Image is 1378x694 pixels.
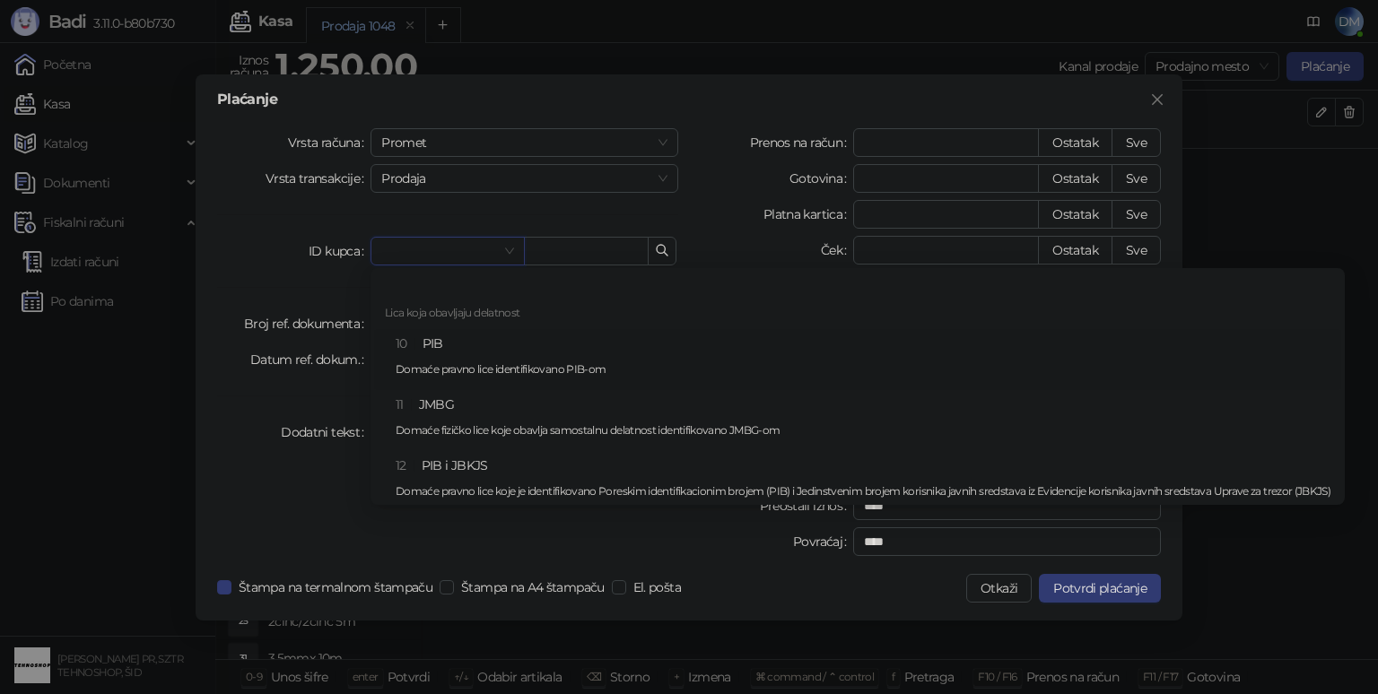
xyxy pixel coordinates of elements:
[396,455,1330,507] div: PIB i JBKJS
[396,335,407,351] span: 10
[396,457,406,473] span: 12
[1112,164,1161,193] button: Sve
[381,129,667,156] span: Promet
[1038,236,1112,265] button: Ostatak
[281,418,371,447] label: Dodatni tekst
[288,128,371,157] label: Vrsta računa
[750,128,854,157] label: Prenos na račun
[250,345,371,374] label: Datum ref. dokum.
[1038,200,1112,229] button: Ostatak
[966,574,1032,603] button: Otkaži
[231,577,440,597] span: Štampa na termalnom štampaču
[396,425,1330,436] p: Domaće fizičko lice koje obavlja samostalnu delatnost identifikovano JMBG-om
[763,200,853,229] label: Platna kartica
[244,309,371,338] label: Broj ref. dokumenta
[1038,128,1112,157] button: Ostatak
[396,364,1330,375] p: Domaće pravno lice identifikovano PIB-om
[1143,85,1172,114] button: Close
[1112,128,1161,157] button: Sve
[396,334,1330,386] div: PIB
[374,300,1341,329] div: Lica koja obavljaju delatnost
[1053,580,1147,596] span: Potvrdi plaćanje
[821,236,853,265] label: Ček
[396,486,1330,497] p: Domaće pravno lice koje je identifikovano Poreskim identifikacionim brojem (PIB) i Jedinstvenim b...
[1038,164,1112,193] button: Ostatak
[266,164,371,193] label: Vrsta transakcije
[1112,200,1161,229] button: Sve
[789,164,853,193] label: Gotovina
[454,577,612,597] span: Štampa na A4 štampaču
[760,491,854,520] label: Preostali iznos
[1112,236,1161,265] button: Sve
[1143,92,1172,107] span: Zatvori
[217,92,1161,107] div: Plaćanje
[1150,92,1164,107] span: close
[309,237,371,265] label: ID kupca
[1039,574,1161,603] button: Potvrdi plaćanje
[793,527,853,556] label: Povraćaj
[396,395,1330,447] div: JMBG
[396,396,404,412] span: 11
[626,577,688,597] span: El. pošta
[381,165,667,192] span: Prodaja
